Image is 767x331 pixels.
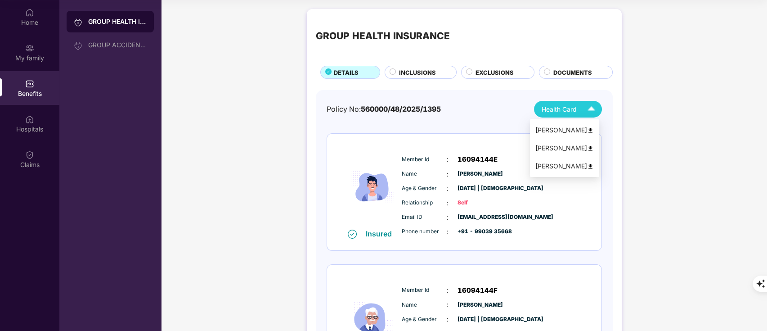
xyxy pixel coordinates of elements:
span: [EMAIL_ADDRESS][DOMAIN_NAME] [458,213,502,222]
span: [DATE] | [DEMOGRAPHIC_DATA] [458,184,502,193]
div: GROUP HEALTH INSURANCE [88,17,147,26]
div: Policy No: [327,104,441,115]
img: svg+xml;base64,PHN2ZyBpZD0iSG9tZSIgeG1sbnM9Imh0dHA6Ly93d3cudzMub3JnLzIwMDAvc3ZnIiB3aWR0aD0iMjAiIG... [25,8,34,17]
div: Insured [366,229,397,238]
img: svg+xml;base64,PHN2ZyBpZD0iQ2xhaW0iIHhtbG5zPSJodHRwOi8vd3d3LnczLm9yZy8yMDAwL3N2ZyIgd2lkdGg9IjIwIi... [25,150,34,159]
img: svg+xml;base64,PHN2ZyBpZD0iSG9zcGl0YWxzIiB4bWxucz0iaHR0cDovL3d3dy53My5vcmcvMjAwMC9zdmciIHdpZHRoPS... [25,115,34,124]
span: Phone number [402,227,447,236]
div: GROUP ACCIDENTAL INSURANCE [88,41,147,49]
img: Icuh8uwCUCF+XjCZyLQsAKiDCM9HiE6CMYmKQaPGkZKaA32CAAACiQcFBJY0IsAAAAASUVORK5CYII= [583,101,599,117]
span: : [447,286,449,295]
div: [PERSON_NAME] [535,143,594,153]
span: : [447,184,449,194]
span: : [447,198,449,208]
span: +91 - 99039 35668 [458,227,502,236]
button: Health Card [534,101,602,118]
span: : [447,314,449,324]
span: [DATE] | [DEMOGRAPHIC_DATA] [458,315,502,324]
span: INCLUSIONS [399,68,436,77]
span: Self [458,199,502,207]
img: svg+xml;base64,PHN2ZyB3aWR0aD0iMjAiIGhlaWdodD0iMjAiIHZpZXdCb3g9IjAgMCAyMCAyMCIgZmlsbD0ibm9uZSIgeG... [74,18,83,27]
span: Email ID [402,213,447,222]
div: [PERSON_NAME] [535,161,594,171]
span: Age & Gender [402,184,447,193]
span: Name [402,170,447,178]
span: 16094144F [458,285,498,296]
span: Health Card [542,104,577,114]
span: [PERSON_NAME] [458,170,502,178]
span: : [447,227,449,237]
img: icon [345,145,399,229]
span: : [447,169,449,179]
span: : [447,213,449,222]
span: : [447,154,449,164]
span: EXCLUSIONS [475,68,514,77]
div: [PERSON_NAME] [535,125,594,135]
span: : [447,300,449,310]
span: Relationship [402,199,447,207]
div: GROUP HEALTH INSURANCE [316,29,450,44]
span: 16094144E [458,154,498,165]
span: Member Id [402,155,447,164]
img: svg+xml;base64,PHN2ZyB4bWxucz0iaHR0cDovL3d3dy53My5vcmcvMjAwMC9zdmciIHdpZHRoPSI0OCIgaGVpZ2h0PSI0OC... [587,145,594,152]
span: [PERSON_NAME] [458,301,502,309]
span: Name [402,301,447,309]
span: Member Id [402,286,447,295]
img: svg+xml;base64,PHN2ZyBpZD0iQmVuZWZpdHMiIHhtbG5zPSJodHRwOi8vd3d3LnczLm9yZy8yMDAwL3N2ZyIgd2lkdGg9Ij... [25,79,34,88]
span: DOCUMENTS [553,68,592,77]
span: Age & Gender [402,315,447,324]
span: 560000/48/2025/1395 [361,105,441,113]
img: svg+xml;base64,PHN2ZyB4bWxucz0iaHR0cDovL3d3dy53My5vcmcvMjAwMC9zdmciIHdpZHRoPSI0OCIgaGVpZ2h0PSI0OC... [587,163,594,170]
img: svg+xml;base64,PHN2ZyB3aWR0aD0iMjAiIGhlaWdodD0iMjAiIHZpZXdCb3g9IjAgMCAyMCAyMCIgZmlsbD0ibm9uZSIgeG... [74,41,83,50]
img: svg+xml;base64,PHN2ZyB4bWxucz0iaHR0cDovL3d3dy53My5vcmcvMjAwMC9zdmciIHdpZHRoPSI0OCIgaGVpZ2h0PSI0OC... [587,127,594,134]
span: DETAILS [334,68,359,77]
img: svg+xml;base64,PHN2ZyB4bWxucz0iaHR0cDovL3d3dy53My5vcmcvMjAwMC9zdmciIHdpZHRoPSIxNiIgaGVpZ2h0PSIxNi... [348,230,357,239]
img: svg+xml;base64,PHN2ZyB3aWR0aD0iMjAiIGhlaWdodD0iMjAiIHZpZXdCb3g9IjAgMCAyMCAyMCIgZmlsbD0ibm9uZSIgeG... [25,44,34,53]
